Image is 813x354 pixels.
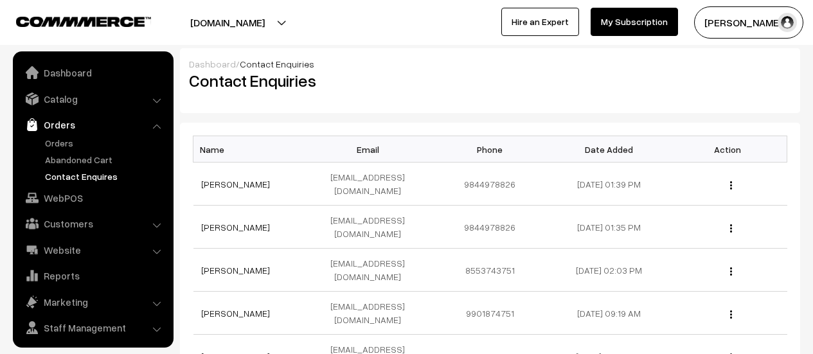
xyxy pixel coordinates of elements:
[42,136,169,150] a: Orders
[431,136,549,163] th: Phone
[201,222,270,233] a: [PERSON_NAME]
[730,181,732,190] img: Menu
[549,249,668,292] td: [DATE] 02:03 PM
[312,206,431,249] td: [EMAIL_ADDRESS][DOMAIN_NAME]
[312,292,431,335] td: [EMAIL_ADDRESS][DOMAIN_NAME]
[549,292,668,335] td: [DATE] 09:19 AM
[312,163,431,206] td: [EMAIL_ADDRESS][DOMAIN_NAME]
[201,179,270,190] a: [PERSON_NAME]
[16,264,169,287] a: Reports
[16,238,169,261] a: Website
[16,316,169,339] a: Staff Management
[16,113,169,136] a: Orders
[730,224,732,233] img: Menu
[42,170,169,183] a: Contact Enquires
[193,136,312,163] th: Name
[730,267,732,276] img: Menu
[16,13,129,28] a: COMMMERCE
[778,13,797,32] img: user
[312,136,431,163] th: Email
[16,290,169,314] a: Marketing
[201,265,270,276] a: [PERSON_NAME]
[189,57,791,71] div: /
[16,17,151,26] img: COMMMERCE
[549,206,668,249] td: [DATE] 01:35 PM
[591,8,678,36] a: My Subscription
[189,58,236,69] a: Dashboard
[189,71,481,91] h2: Contact Enquiries
[431,163,549,206] td: 9844978826
[16,61,169,84] a: Dashboard
[42,153,169,166] a: Abandoned Cart
[549,163,668,206] td: [DATE] 01:39 PM
[16,212,169,235] a: Customers
[431,206,549,249] td: 9844978826
[145,6,310,39] button: [DOMAIN_NAME]
[668,136,787,163] th: Action
[240,58,314,69] span: Contact Enquiries
[16,87,169,111] a: Catalog
[549,136,668,163] th: Date Added
[201,308,270,319] a: [PERSON_NAME]
[730,310,732,319] img: Menu
[501,8,579,36] a: Hire an Expert
[312,249,431,292] td: [EMAIL_ADDRESS][DOMAIN_NAME]
[431,292,549,335] td: 9901874751
[16,186,169,209] a: WebPOS
[431,249,549,292] td: 8553743751
[694,6,803,39] button: [PERSON_NAME]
